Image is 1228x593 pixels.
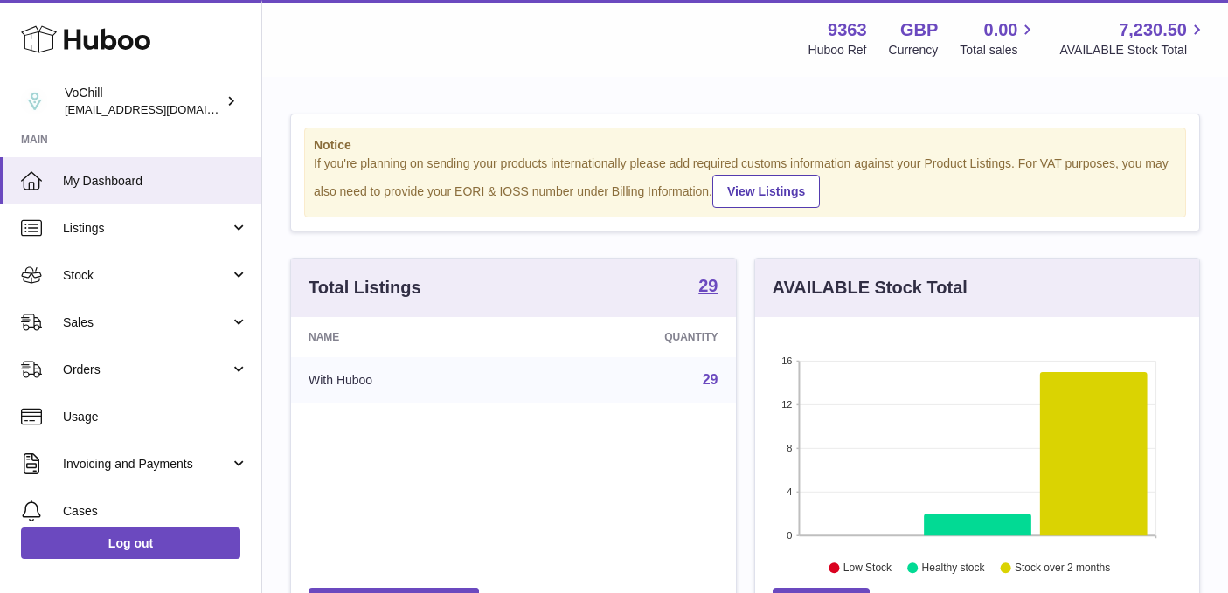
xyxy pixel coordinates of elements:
[63,314,230,331] span: Sales
[525,317,735,357] th: Quantity
[65,102,257,116] span: [EMAIL_ADDRESS][DOMAIN_NAME]
[291,357,525,403] td: With Huboo
[1119,18,1187,42] span: 7,230.50
[63,456,230,472] span: Invoicing and Payments
[712,175,820,208] a: View Listings
[314,155,1176,208] div: If you're planning on sending your products internationally please add required customs informati...
[63,409,248,425] span: Usage
[984,18,1018,42] span: 0.00
[1059,18,1207,59] a: 7,230.50 AVAILABLE Stock Total
[773,276,968,300] h3: AVAILABLE Stock Total
[309,276,421,300] h3: Total Listings
[960,42,1037,59] span: Total sales
[1015,562,1110,574] text: Stock over 2 months
[21,527,240,559] a: Log out
[900,18,938,42] strong: GBP
[781,355,792,366] text: 16
[698,277,718,298] a: 29
[889,42,939,59] div: Currency
[787,530,792,541] text: 0
[63,267,230,284] span: Stock
[63,220,230,237] span: Listings
[63,503,248,520] span: Cases
[787,443,792,453] text: 8
[843,562,892,574] text: Low Stock
[63,362,230,378] span: Orders
[21,88,47,114] img: info@vochill.com
[1059,42,1207,59] span: AVAILABLE Stock Total
[787,486,792,497] text: 4
[960,18,1037,59] a: 0.00 Total sales
[65,85,222,118] div: VoChill
[921,562,985,574] text: Healthy stock
[781,399,792,410] text: 12
[808,42,867,59] div: Huboo Ref
[698,277,718,294] strong: 29
[314,137,1176,154] strong: Notice
[291,317,525,357] th: Name
[828,18,867,42] strong: 9363
[703,372,718,387] a: 29
[63,173,248,190] span: My Dashboard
